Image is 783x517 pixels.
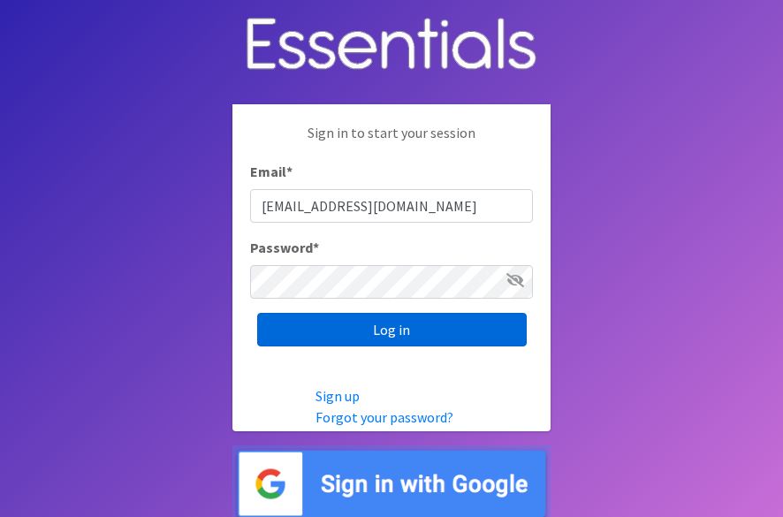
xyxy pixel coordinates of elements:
a: Forgot your password? [315,408,453,426]
p: Sign in to start your session [250,122,533,161]
input: Log in [257,313,527,346]
abbr: required [286,163,293,180]
abbr: required [313,239,319,256]
label: Password [250,237,319,258]
label: Email [250,161,293,182]
a: Sign up [315,387,360,405]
